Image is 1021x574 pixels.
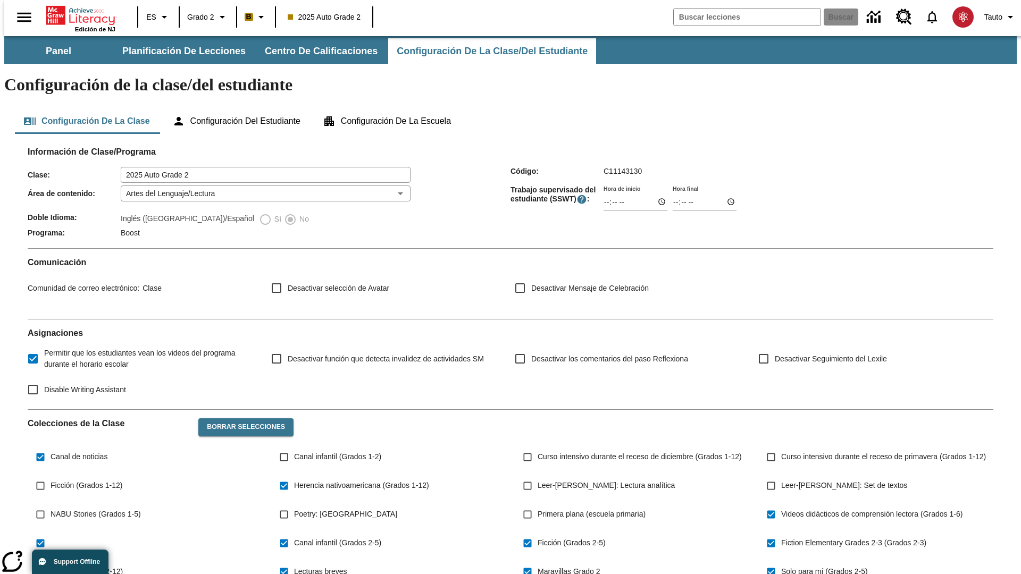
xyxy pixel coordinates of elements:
span: Configuración de la clase/del estudiante [397,45,588,57]
span: Leer-[PERSON_NAME]: Lectura analítica [538,480,675,491]
a: Centro de recursos, Se abrirá en una pestaña nueva. [890,3,918,31]
button: Support Offline [32,550,108,574]
button: Perfil/Configuración [980,7,1021,27]
span: Support Offline [54,558,100,565]
button: Centro de calificaciones [256,38,386,64]
span: NABU Stories (Grados 1-5) [51,509,141,520]
span: Área de contenido : [28,189,121,198]
button: Grado: Grado 2, Elige un grado [183,7,233,27]
img: avatar image [952,6,974,28]
div: Portada [46,4,115,32]
div: Información de Clase/Programa [28,157,993,240]
h2: Asignaciones [28,328,993,338]
button: El Tiempo Supervisado de Trabajo Estudiantil es el período durante el cual los estudiantes pueden... [576,194,587,205]
span: Disable Writing Assistant [44,384,126,395]
button: Configuración de la clase [15,108,158,134]
a: Portada [46,5,115,26]
span: Sí [272,214,281,225]
div: Subbarra de navegación [4,38,597,64]
span: Primera plana (escuela primaria) [538,509,646,520]
span: Comunidad de correo electrónico : [28,284,139,292]
span: Centro de calificaciones [265,45,378,57]
span: Canal infantil (Grados 1-2) [294,451,381,462]
h2: Comunicación [28,257,993,267]
span: Ficción (Grados 2-5) [538,537,606,548]
span: Grado 2 [187,12,214,23]
h1: Configuración de la clase/del estudiante [4,75,1017,95]
button: Configuración de la clase/del estudiante [388,38,596,64]
span: No [297,214,309,225]
input: Clase [121,167,411,183]
span: Desactivar selección de Avatar [288,283,389,294]
button: Boost El color de la clase es anaranjado claro. Cambiar el color de la clase. [240,7,272,27]
span: Clase [139,284,162,292]
button: Escoja un nuevo avatar [946,3,980,31]
span: Boost [121,229,140,237]
span: Desactivar función que detecta invalidez de actividades SM [288,353,484,365]
input: Buscar campo [674,9,821,26]
span: Herencia nativoamericana (Grados 1-12) [294,480,429,491]
button: Borrar selecciones [198,418,294,436]
span: Permitir que los estudiantes vean los videos del programa durante el horario escolar [44,348,254,370]
span: Tauto [984,12,1002,23]
span: Desactivar Mensaje de Celebración [531,283,649,294]
button: Abrir el menú lateral [9,2,40,33]
button: Panel [5,38,112,64]
span: ES [146,12,156,23]
h2: Información de Clase/Programa [28,147,993,157]
span: Edición de NJ [75,26,115,32]
span: Código : [510,167,604,175]
span: Desactivar Seguimiento del Lexile [775,353,887,365]
span: B [246,10,252,23]
label: Hora de inicio [604,184,640,192]
span: Clase : [28,171,121,179]
div: Configuración de la clase/del estudiante [15,108,1006,134]
span: Videos didácticos de comprensión lectora (Grados 1-6) [781,509,963,520]
button: Lenguaje: ES, Selecciona un idioma [141,7,175,27]
div: Comunicación [28,257,993,310]
span: C11143130 [604,167,642,175]
div: Subbarra de navegación [4,36,1017,64]
label: Hora final [673,184,698,192]
span: Ficción (Grados 1-12) [51,480,122,491]
span: Canal infantil (Grados 2-5) [294,537,381,548]
div: Artes del Lenguaje/Lectura [121,185,411,201]
div: Asignaciones [28,328,993,401]
button: Configuración del estudiante [164,108,309,134]
span: Doble Idioma : [28,213,121,222]
a: Centro de información [860,3,890,32]
span: Programa : [28,229,121,237]
h2: Colecciones de la Clase [28,418,190,428]
span: Curso intensivo durante el receso de diciembre (Grados 1-12) [538,451,742,462]
span: Canal de noticias [51,451,107,462]
span: Planificación de lecciones [122,45,246,57]
span: Desactivar los comentarios del paso Reflexiona [531,353,688,365]
span: Leer-[PERSON_NAME]: Set de textos [781,480,907,491]
span: Trabajo supervisado del estudiante (SSWT) : [510,185,604,205]
span: 2025 Auto Grade 2 [288,12,361,23]
span: Curso intensivo durante el receso de primavera (Grados 1-12) [781,451,986,462]
span: Panel [46,45,71,57]
label: Inglés ([GEOGRAPHIC_DATA])/Español [121,213,254,226]
button: Configuración de la escuela [314,108,459,134]
span: Fiction Elementary Grades 2-3 (Grados 2-3) [781,537,926,548]
span: Poetry: [GEOGRAPHIC_DATA] [294,509,397,520]
button: Planificación de lecciones [114,38,254,64]
a: Notificaciones [918,3,946,31]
